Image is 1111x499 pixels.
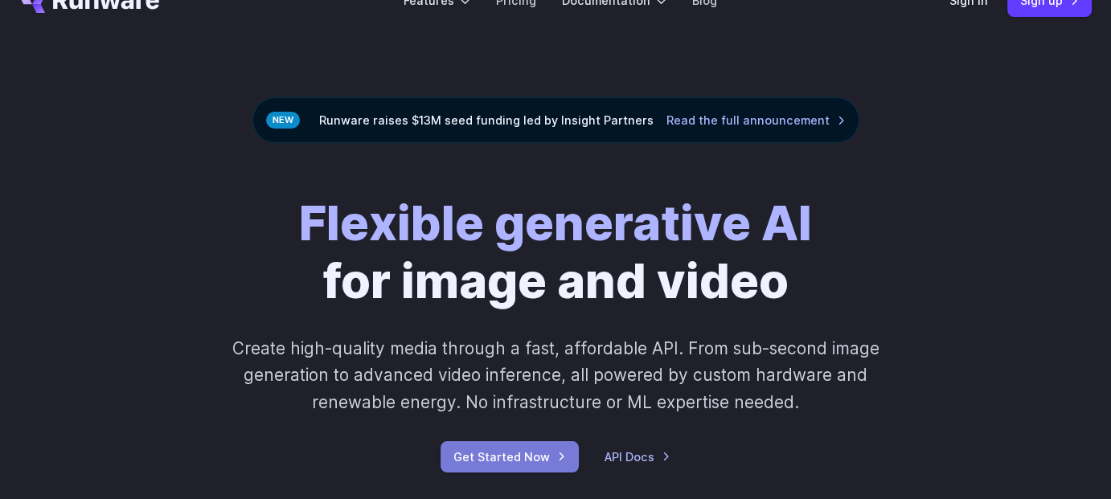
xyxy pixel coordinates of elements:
a: API Docs [605,448,670,466]
a: Read the full announcement [666,111,846,129]
p: Create high-quality media through a fast, affordable API. From sub-second image generation to adv... [212,335,899,415]
strong: Flexible generative AI [299,194,812,252]
div: Runware raises $13M seed funding led by Insight Partners [252,97,859,143]
h1: for image and video [299,194,812,309]
a: Get Started Now [441,441,579,472]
